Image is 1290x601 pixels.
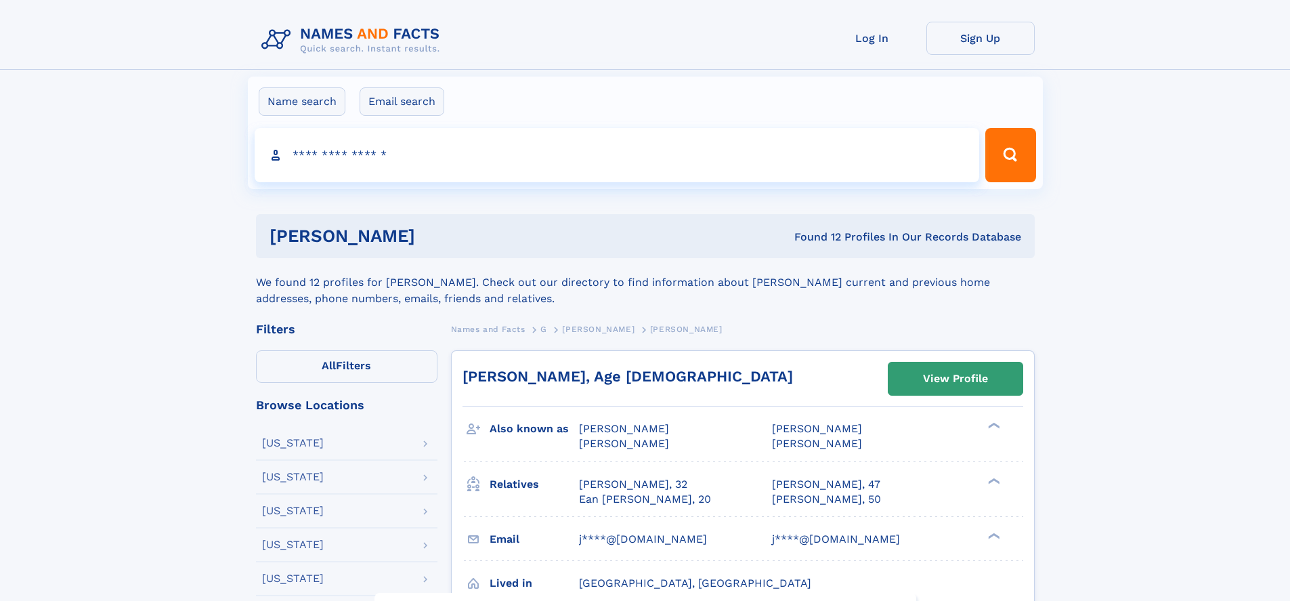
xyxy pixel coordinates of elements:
[463,368,793,385] a: [PERSON_NAME], Age [DEMOGRAPHIC_DATA]
[562,325,635,334] span: [PERSON_NAME]
[490,528,579,551] h3: Email
[270,228,605,245] h1: [PERSON_NAME]
[262,472,324,482] div: [US_STATE]
[650,325,723,334] span: [PERSON_NAME]
[262,539,324,550] div: [US_STATE]
[262,573,324,584] div: [US_STATE]
[926,22,1035,55] a: Sign Up
[562,320,635,337] a: [PERSON_NAME]
[772,477,880,492] a: [PERSON_NAME], 47
[579,437,669,450] span: [PERSON_NAME]
[256,399,437,411] div: Browse Locations
[490,417,579,440] h3: Also known as
[255,128,980,182] input: search input
[540,320,547,337] a: G
[322,359,336,372] span: All
[923,363,988,394] div: View Profile
[579,422,669,435] span: [PERSON_NAME]
[490,572,579,595] h3: Lived in
[579,492,711,507] a: Ean [PERSON_NAME], 20
[256,323,437,335] div: Filters
[579,477,687,492] a: [PERSON_NAME], 32
[985,128,1035,182] button: Search Button
[259,87,345,116] label: Name search
[605,230,1021,245] div: Found 12 Profiles In Our Records Database
[985,531,1001,540] div: ❯
[772,437,862,450] span: [PERSON_NAME]
[256,258,1035,307] div: We found 12 profiles for [PERSON_NAME]. Check out our directory to find information about [PERSON...
[888,362,1023,395] a: View Profile
[256,22,451,58] img: Logo Names and Facts
[490,473,579,496] h3: Relatives
[360,87,444,116] label: Email search
[579,577,811,589] span: [GEOGRAPHIC_DATA], [GEOGRAPHIC_DATA]
[985,476,1001,485] div: ❯
[985,421,1001,430] div: ❯
[772,492,881,507] a: [PERSON_NAME], 50
[262,438,324,449] div: [US_STATE]
[256,350,437,383] label: Filters
[262,505,324,516] div: [US_STATE]
[818,22,926,55] a: Log In
[540,325,547,334] span: G
[772,422,862,435] span: [PERSON_NAME]
[451,320,525,337] a: Names and Facts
